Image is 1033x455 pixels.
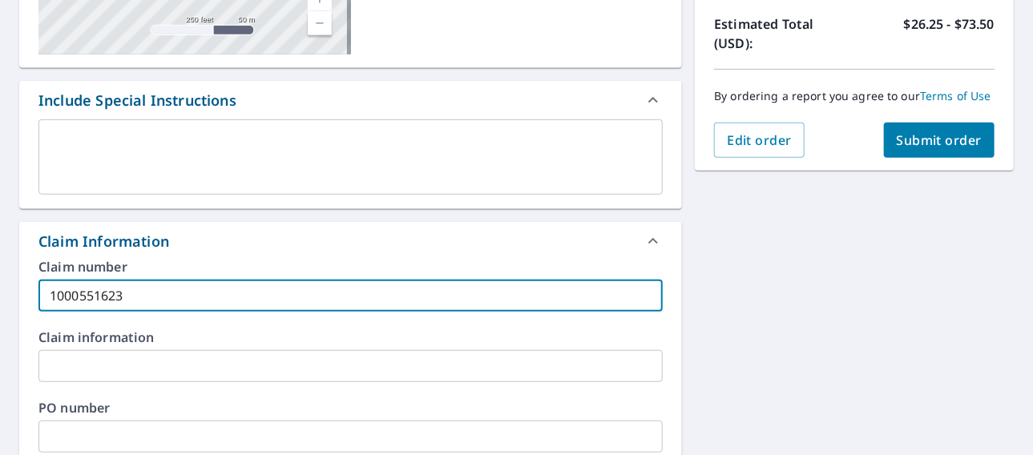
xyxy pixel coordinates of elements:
button: Edit order [714,123,805,158]
button: Submit order [884,123,995,158]
p: $26.25 - $73.50 [904,14,995,53]
a: Current Level 17, Zoom Out [308,11,332,35]
div: Claim Information [19,222,682,260]
label: Claim number [38,260,663,273]
p: Estimated Total (USD): [714,14,854,53]
p: By ordering a report you agree to our [714,89,995,103]
label: Claim information [38,331,663,344]
span: Submit order [897,131,983,149]
div: Include Special Instructions [38,90,236,111]
a: Terms of Use [920,88,991,103]
label: PO number [38,401,663,414]
span: Edit order [727,131,792,149]
div: Claim Information [38,231,169,252]
div: Include Special Instructions [19,81,682,119]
